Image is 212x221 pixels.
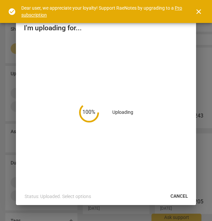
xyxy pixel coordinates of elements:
span: check_circle [8,8,16,16]
button: Close [191,4,207,20]
span: close [195,8,203,16]
span: Cancel [170,193,188,200]
a: Pro subscription [21,5,182,18]
p: Uploading [112,109,133,116]
h2: I'm uploading for... [24,24,188,32]
p: Status: Uploaded. Select options [25,193,91,200]
div: Dear user, we appreciate your loyalty! Support RaeNotes by upgrading to a [21,5,183,18]
button: Cancel [165,190,193,202]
